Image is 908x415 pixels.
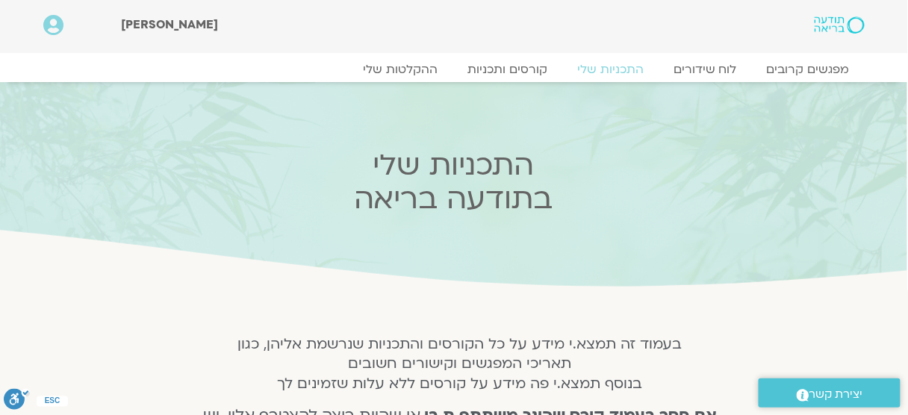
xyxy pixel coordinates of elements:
[43,62,865,77] nav: Menu
[161,149,746,216] h2: התכניות שלי בתודעה בריאה
[184,334,737,393] h5: בעמוד זה תמצא.י מידע על כל הקורסים והתכניות שנרשמת אליהן, כגון תאריכי המפגשים וקישורים חשובים בנו...
[453,62,562,77] a: קורסים ותכניות
[122,16,219,33] span: [PERSON_NAME]
[348,62,453,77] a: ההקלטות שלי
[659,62,752,77] a: לוח שידורים
[562,62,659,77] a: התכניות שלי
[759,378,901,408] a: יצירת קשר
[809,384,863,405] span: יצירת קשר
[752,62,865,77] a: מפגשים קרובים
